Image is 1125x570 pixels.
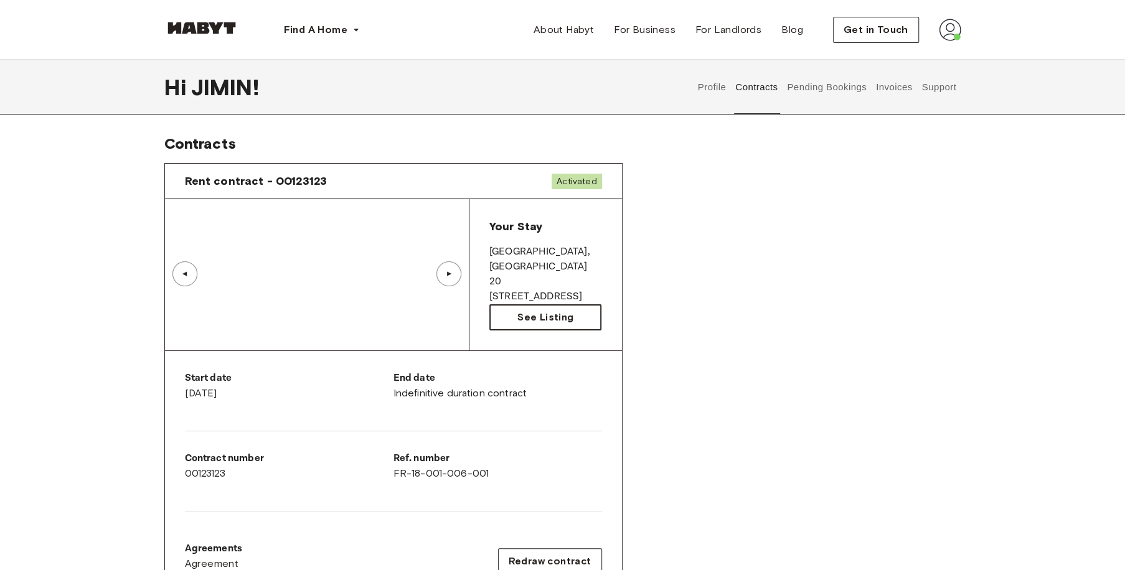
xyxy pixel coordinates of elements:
button: Contracts [734,60,779,114]
span: Redraw contract [509,554,591,569]
div: Indefinitive duration contract [393,371,602,401]
span: Get in Touch [844,22,908,37]
div: user profile tabs [693,60,961,114]
p: Ref. number [393,451,602,466]
a: Blog [771,17,813,42]
div: FR-18-001-006-001 [393,451,602,481]
span: For Business [614,22,675,37]
img: Image of the room [165,199,469,348]
span: Activated [552,174,601,189]
div: [DATE] [185,371,393,401]
span: About Habyt [534,22,594,37]
button: Profile [696,60,728,114]
span: JIMIN ! [191,74,259,100]
span: Blog [781,22,803,37]
p: [STREET_ADDRESS] [489,289,602,304]
button: Get in Touch [833,17,919,43]
span: Hi [164,74,191,100]
img: Habyt [164,22,239,34]
button: Pending Bookings [786,60,868,114]
p: [GEOGRAPHIC_DATA] , [GEOGRAPHIC_DATA] 20 [489,245,602,289]
button: Support [920,60,958,114]
a: About Habyt [524,17,604,42]
a: For Business [604,17,685,42]
div: ▲ [179,270,191,278]
a: See Listing [489,304,602,330]
p: Contract number [185,451,393,466]
span: Your Stay [489,220,542,233]
div: ▲ [443,270,455,278]
a: For Landlords [685,17,771,42]
p: Start date [185,371,393,386]
span: Rent contract - 00123123 [185,174,327,189]
span: For Landlords [695,22,761,37]
img: avatar [939,19,961,41]
p: End date [393,371,602,386]
button: Invoices [874,60,913,114]
span: Find A Home [284,22,347,37]
div: 00123123 [185,451,393,481]
p: Agreements [185,541,243,556]
span: Contracts [164,134,236,152]
span: See Listing [517,310,573,325]
button: Find A Home [274,17,370,42]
